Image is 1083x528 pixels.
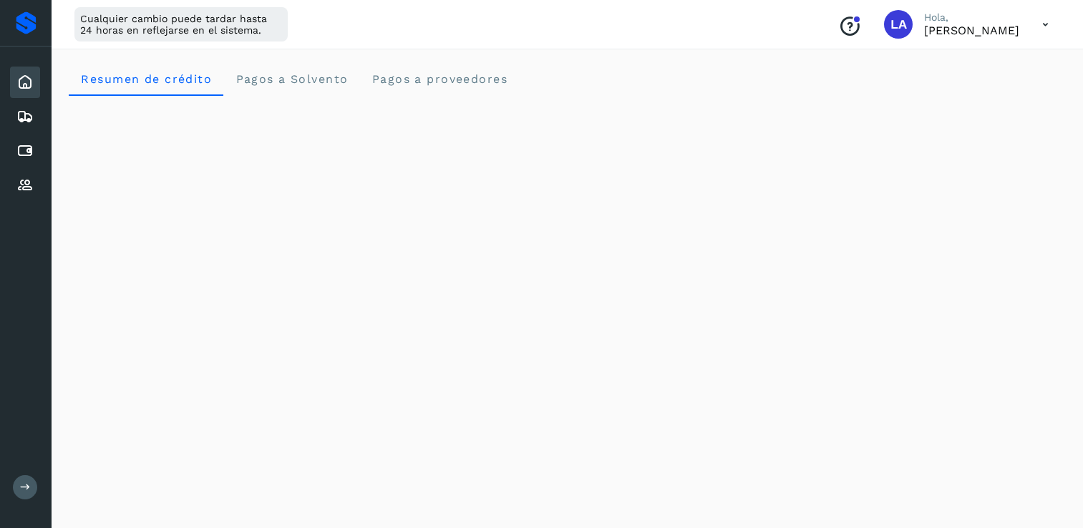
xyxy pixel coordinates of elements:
span: Pagos a Solvento [235,72,348,86]
p: Hola, [924,11,1019,24]
div: Proveedores [10,170,40,201]
div: Embarques [10,101,40,132]
div: Inicio [10,67,40,98]
span: Pagos a proveedores [371,72,507,86]
div: Cualquier cambio puede tardar hasta 24 horas en reflejarse en el sistema. [74,7,288,41]
div: Cuentas por pagar [10,135,40,167]
span: Resumen de crédito [80,72,212,86]
p: Luis Alberto Sanchez [924,24,1019,37]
